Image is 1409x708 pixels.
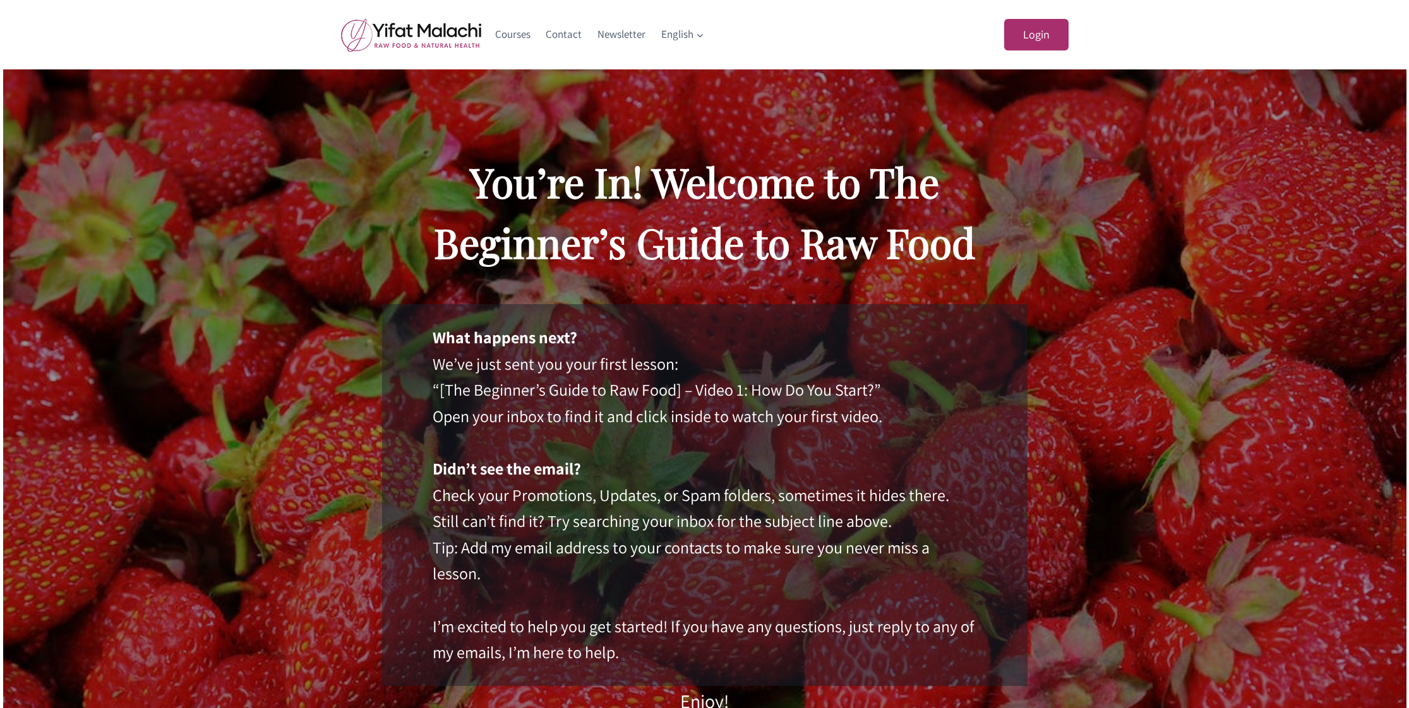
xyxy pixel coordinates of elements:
strong: Didn’t see the email? [433,457,581,479]
h2: You’re In! Welcome to The Beginner’s Guide to Raw Food [382,151,1028,273]
a: Login [1004,19,1069,51]
span: English [661,26,704,43]
strong: What happens next? [433,326,577,348]
a: Contact [538,20,590,50]
img: yifat_logo41_en.png [341,18,481,52]
a: Newsletter [590,20,654,50]
a: English [653,20,712,50]
p: We’ve just sent you your first lesson: “[The Beginner’s Guide to Raw Food] – Video 1: How Do You ... [433,324,977,666]
a: Courses [488,20,539,50]
nav: Primary Navigation [488,20,712,50]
